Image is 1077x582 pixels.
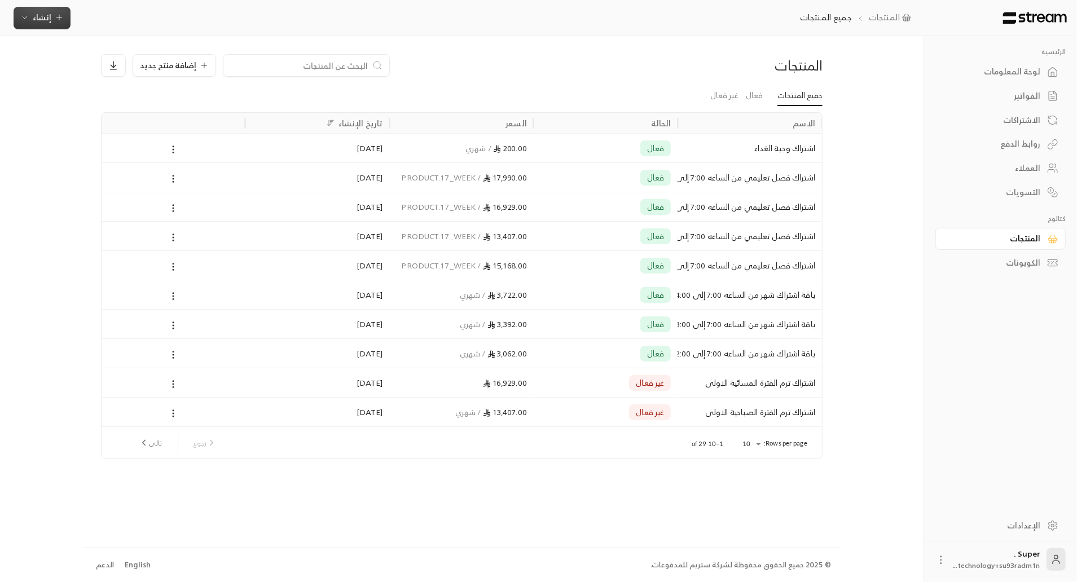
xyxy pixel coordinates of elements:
[402,258,483,272] span: / PRODUCT.17_WEEK
[935,514,1066,536] a: الإعدادات
[636,407,664,418] span: غير فعال
[684,192,815,221] div: اشتراك فصل تعليمي من الساعه 7:00 إلى 4:00
[647,289,665,301] span: فعال
[684,163,815,192] div: اشتراك فصل تعليمي من الساعه 7:00 إلى 5:00
[33,10,51,24] span: إنشاء
[636,377,664,389] span: غير فعال
[869,11,916,24] a: المنتجات
[483,200,527,214] span: 16,929.00
[465,141,493,155] span: / شهري
[800,11,852,24] p: جميع المنتجات
[134,433,166,452] button: next page
[953,559,1040,571] span: technology+su93radm1n...
[460,317,487,331] span: / شهري
[252,134,383,162] div: [DATE]
[684,368,815,397] div: اشتراك ترم الفترة المسائية الاولى
[252,192,383,221] div: [DATE]
[647,201,665,213] span: فعال
[455,405,483,419] span: / شهري
[935,109,1066,131] a: الاشتراكات
[684,251,815,280] div: اشتراك فصل تعليمي من الساعه 7:00 إلى 3:00
[460,346,487,360] span: / شهري
[402,170,483,184] span: / PRODUCT.17_WEEK
[1002,12,1068,24] img: Logo
[647,231,665,242] span: فعال
[252,339,383,368] div: [DATE]
[402,229,483,243] span: / PRODUCT.17_WEEK
[692,439,723,448] p: 1–10 of 29
[647,172,665,183] span: فعال
[684,134,815,162] div: اشتراك وجبة الغداء
[483,405,527,419] span: 13,407.00
[935,85,1066,107] a: الفواتير
[252,251,383,280] div: [DATE]
[949,233,1040,244] div: المنتجات
[252,163,383,192] div: [DATE]
[935,228,1066,250] a: المنتجات
[339,116,383,130] div: تاريخ الإنشاء
[949,90,1040,102] div: الفواتير
[949,257,1040,268] div: الكوبونات
[125,559,151,571] div: English
[710,86,738,105] a: غير فعال
[230,59,368,72] input: البحث عن المنتجات
[493,141,527,155] span: 200.00
[684,280,815,309] div: باقة اشتراك شهر من الساعه 7:00 إلى 4:00
[935,157,1066,179] a: العملاء
[684,398,815,426] div: اشتراك ترم الفترة الصباحية الاولى
[647,143,665,154] span: فعال
[647,348,665,359] span: فعال
[483,170,527,184] span: 17,990.00
[487,288,527,302] span: 3,722.00
[777,86,823,106] a: جميع المنتجات
[252,310,383,338] div: [DATE]
[651,116,671,130] div: الحالة
[505,116,527,130] div: السعر
[402,200,483,214] span: / PRODUCT.17_WEEK
[764,439,807,448] p: Rows per page:
[935,61,1066,83] a: لوحة المعلومات
[252,222,383,250] div: [DATE]
[935,133,1066,155] a: روابط الدفع
[684,310,815,338] div: باقة اشتراك شهر من الساعه 7:00 إلى 3:00
[252,280,383,309] div: [DATE]
[252,398,383,426] div: [DATE]
[14,7,71,29] button: إنشاء
[647,260,665,271] span: فعال
[647,319,665,330] span: فعال
[324,116,337,130] button: Sort
[935,47,1066,56] p: الرئيسية
[746,86,763,105] a: فعال
[935,181,1066,203] a: التسويات
[252,368,383,397] div: [DATE]
[949,66,1040,77] div: لوحة المعلومات
[800,11,916,24] nav: breadcrumb
[487,346,527,360] span: 3,062.00
[684,339,815,368] div: باقة اشتراك شهر من الساعه 7:00 إلى 2:00
[949,162,1040,174] div: العملاء
[133,54,216,77] button: إضافة منتج جديد
[650,559,832,571] div: © 2025 جميع الحقوق محفوظة لشركة ستريم للمدفوعات.
[140,61,196,69] span: إضافة منتج جديد
[935,214,1066,223] p: كتالوج
[483,258,527,272] span: 15,168.00
[737,437,764,451] div: 10
[949,138,1040,149] div: روابط الدفع
[92,555,117,575] a: الدعم
[953,548,1040,571] div: Super .
[935,252,1066,274] a: الكوبونات
[483,376,527,390] span: 16,929.00
[949,520,1040,531] div: الإعدادات
[711,56,823,74] div: المنتجات
[483,229,527,243] span: 13,407.00
[460,288,487,302] span: / شهري
[793,116,816,130] div: الاسم
[949,187,1040,198] div: التسويات
[487,317,527,331] span: 3,392.00
[949,114,1040,126] div: الاشتراكات
[684,222,815,250] div: اشتراك فصل تعليمي من الساعه 7:00 إلى 2:00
